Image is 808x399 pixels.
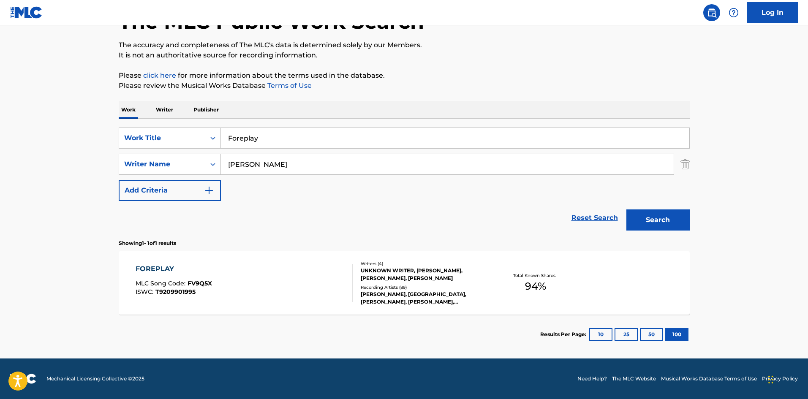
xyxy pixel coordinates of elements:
span: Mechanical Licensing Collective © 2025 [46,375,144,383]
a: Musical Works Database Terms of Use [661,375,757,383]
p: Total Known Shares: [513,272,558,279]
span: MLC Song Code : [136,280,188,287]
p: Showing 1 - 1 of 1 results [119,239,176,247]
p: Publisher [191,101,221,119]
a: The MLC Website [612,375,656,383]
span: ISWC : [136,288,155,296]
a: Reset Search [567,209,622,227]
p: Please review the Musical Works Database [119,81,690,91]
div: Recording Artists ( 89 ) [361,284,488,290]
iframe: Chat Widget [766,358,808,399]
div: Work Title [124,133,200,143]
p: It is not an authoritative source for recording information. [119,50,690,60]
div: Writer Name [124,159,200,169]
span: 94 % [525,279,546,294]
img: help [729,8,739,18]
img: MLC Logo [10,6,43,19]
img: logo [10,374,36,384]
button: 100 [665,328,688,341]
button: 25 [615,328,638,341]
p: Please for more information about the terms used in the database. [119,71,690,81]
img: search [707,8,717,18]
p: Writer [153,101,176,119]
a: Need Help? [577,375,607,383]
img: Delete Criterion [680,154,690,175]
span: T9209901995 [155,288,196,296]
p: Work [119,101,138,119]
div: Help [725,4,742,21]
button: 50 [640,328,663,341]
div: Drag [768,367,773,392]
div: [PERSON_NAME], [GEOGRAPHIC_DATA], [PERSON_NAME], [PERSON_NAME], [PERSON_NAME], [PERSON_NAME] [361,290,488,306]
button: 10 [589,328,612,341]
a: Log In [747,2,798,23]
button: Add Criteria [119,180,221,201]
p: Results Per Page: [540,331,588,338]
button: Search [626,209,690,231]
a: click here [143,71,176,79]
a: Privacy Policy [762,375,798,383]
div: FOREPLAY [136,264,212,274]
div: UNKNOWN WRITER, [PERSON_NAME], [PERSON_NAME], [PERSON_NAME] [361,267,488,282]
a: Terms of Use [266,81,312,90]
span: FV9Q5X [188,280,212,287]
div: Writers ( 4 ) [361,261,488,267]
p: The accuracy and completeness of The MLC's data is determined solely by our Members. [119,40,690,50]
a: FOREPLAYMLC Song Code:FV9Q5XISWC:T9209901995Writers (4)UNKNOWN WRITER, [PERSON_NAME], [PERSON_NAM... [119,251,690,315]
img: 9d2ae6d4665cec9f34b9.svg [204,185,214,195]
a: Public Search [703,4,720,21]
form: Search Form [119,128,690,235]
